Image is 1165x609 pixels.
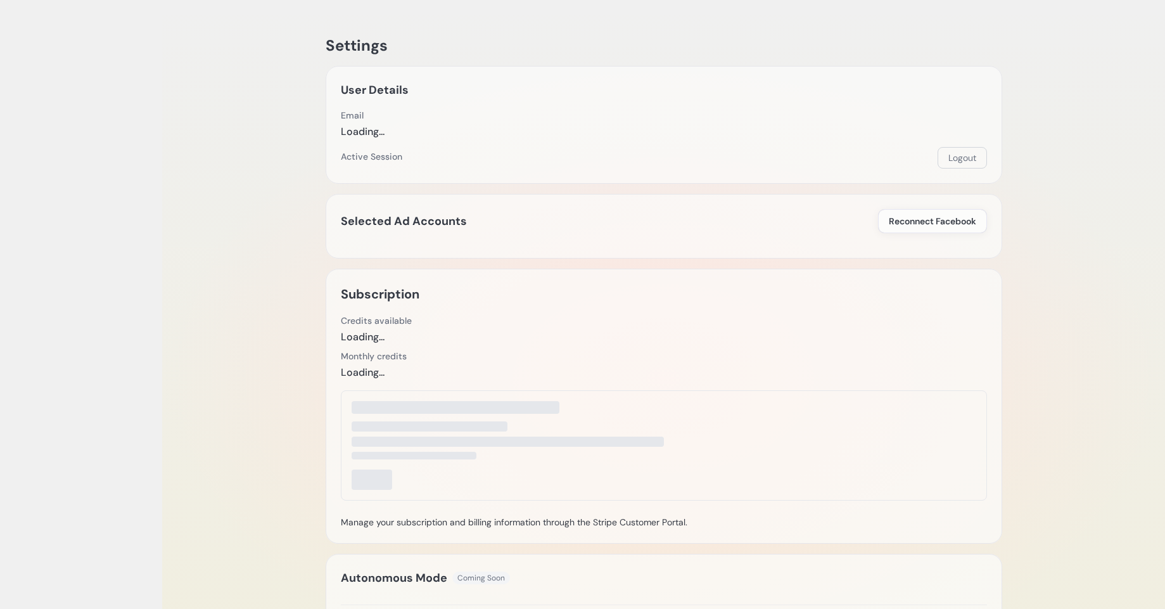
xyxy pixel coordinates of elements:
[341,150,402,163] div: Active Session
[341,569,447,587] h2: Autonomous Mode
[452,572,510,584] span: Coming Soon
[341,81,409,99] h2: User Details
[326,35,1002,56] h1: Settings
[889,215,976,228] span: Reconnect Facebook
[341,365,407,380] div: Loading...
[341,350,407,362] div: Monthly credits
[878,209,987,233] button: Reconnect Facebook
[341,314,412,327] div: Credits available
[341,516,987,529] p: Manage your subscription and billing information through the Stripe Customer Portal.
[341,330,412,345] div: Loading...
[341,212,467,230] h2: Selected Ad Accounts
[341,109,385,122] div: Email
[938,147,987,169] button: Logout
[341,284,419,304] h2: Subscription
[341,124,385,139] div: Loading...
